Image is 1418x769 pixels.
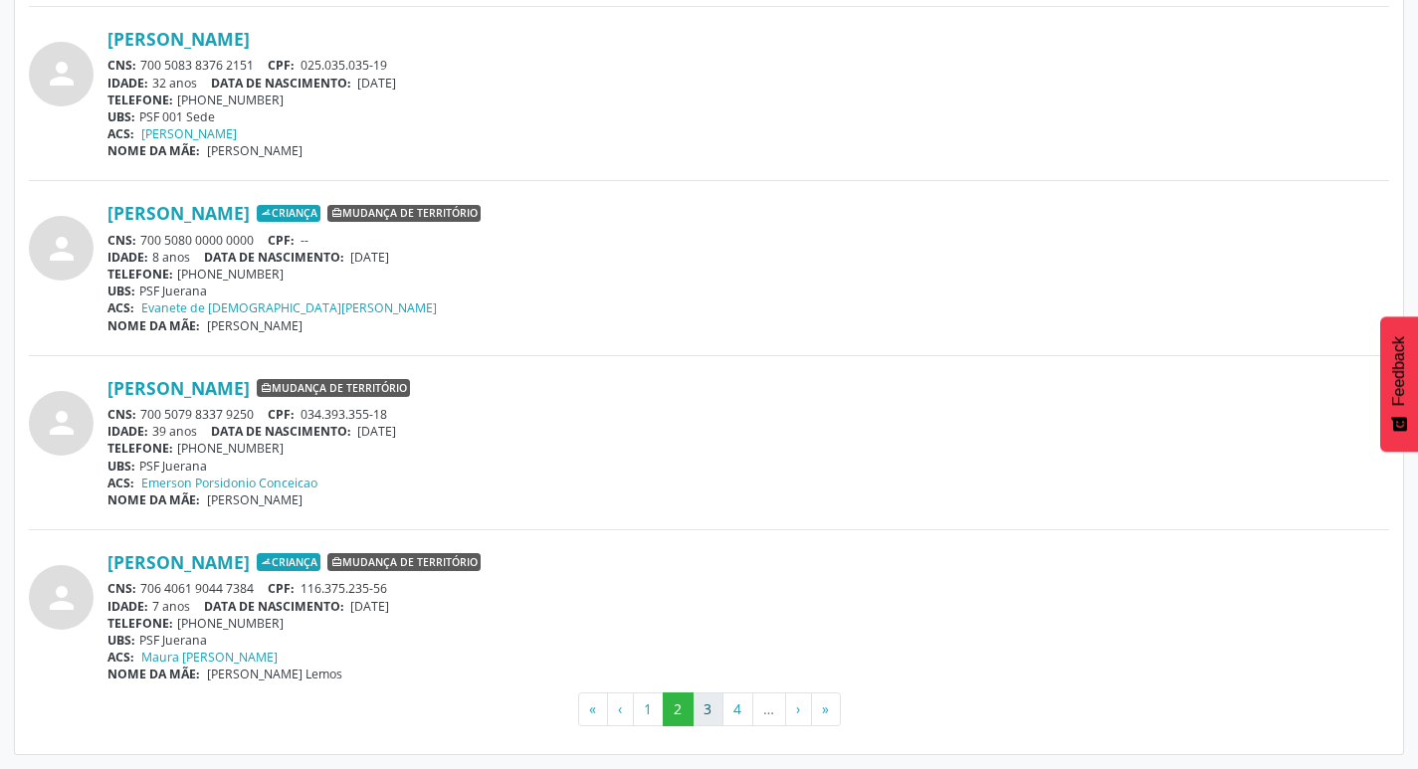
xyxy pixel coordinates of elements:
span: TELEFONE: [107,92,173,108]
a: [PERSON_NAME] [107,28,250,50]
i: person [44,580,80,616]
div: [PHONE_NUMBER] [107,92,1389,108]
div: 32 anos [107,75,1389,92]
div: PSF 001 Sede [107,108,1389,125]
span: [PERSON_NAME] [207,142,303,159]
span: CPF: [268,406,295,423]
span: CNS: [107,406,136,423]
button: Go to next page [785,692,812,726]
span: 025.035.035-19 [301,57,387,74]
span: IDADE: [107,249,148,266]
span: CPF: [268,580,295,597]
span: Feedback [1390,336,1408,406]
button: Go to previous page [607,692,634,726]
span: IDADE: [107,598,148,615]
a: [PERSON_NAME] [141,125,237,142]
a: [PERSON_NAME] [107,202,250,224]
span: CNS: [107,57,136,74]
span: IDADE: [107,423,148,440]
span: [PERSON_NAME] [207,491,303,508]
div: 39 anos [107,423,1389,440]
span: NOME DA MÃE: [107,142,200,159]
span: ACS: [107,125,134,142]
span: NOME DA MÃE: [107,491,200,508]
span: CNS: [107,232,136,249]
div: PSF Juerana [107,458,1389,475]
div: PSF Juerana [107,283,1389,299]
span: NOME DA MÃE: [107,666,200,682]
span: UBS: [107,283,135,299]
span: 116.375.235-56 [301,580,387,597]
div: [PHONE_NUMBER] [107,615,1389,632]
span: Criança [257,553,320,571]
span: CPF: [268,232,295,249]
span: Mudança de território [327,553,481,571]
span: NOME DA MÃE: [107,317,200,334]
button: Go to page 1 [633,692,664,726]
div: 706 4061 9044 7384 [107,580,1389,597]
div: 7 anos [107,598,1389,615]
div: 700 5083 8376 2151 [107,57,1389,74]
span: CNS: [107,580,136,597]
a: [PERSON_NAME] [107,377,250,399]
span: 034.393.355-18 [301,406,387,423]
span: [PERSON_NAME] [207,317,303,334]
button: Go to first page [578,692,608,726]
button: Feedback - Mostrar pesquisa [1380,316,1418,452]
button: Go to page 4 [722,692,753,726]
button: Go to last page [811,692,841,726]
ul: Pagination [29,692,1389,726]
span: TELEFONE: [107,615,173,632]
button: Go to page 2 [663,692,694,726]
span: UBS: [107,458,135,475]
button: Go to page 3 [693,692,723,726]
span: Criança [257,205,320,223]
span: -- [301,232,308,249]
span: DATA DE NASCIMENTO: [204,249,344,266]
span: TELEFONE: [107,440,173,457]
a: Evanete de [DEMOGRAPHIC_DATA][PERSON_NAME] [141,299,437,316]
i: person [44,405,80,441]
span: DATA DE NASCIMENTO: [204,598,344,615]
div: [PHONE_NUMBER] [107,266,1389,283]
span: [DATE] [350,598,389,615]
span: [PERSON_NAME] Lemos [207,666,342,682]
span: [DATE] [350,249,389,266]
span: ACS: [107,649,134,666]
div: 700 5079 8337 9250 [107,406,1389,423]
span: CPF: [268,57,295,74]
span: TELEFONE: [107,266,173,283]
div: [PHONE_NUMBER] [107,440,1389,457]
div: PSF Juerana [107,632,1389,649]
i: person [44,231,80,267]
span: ACS: [107,299,134,316]
div: 700 5080 0000 0000 [107,232,1389,249]
span: [DATE] [357,75,396,92]
span: [DATE] [357,423,396,440]
span: DATA DE NASCIMENTO: [211,423,351,440]
span: UBS: [107,108,135,125]
a: [PERSON_NAME] [107,551,250,573]
a: Emerson Porsidonio Conceicao [141,475,317,491]
span: Mudança de território [257,379,410,397]
i: person [44,56,80,92]
a: Maura [PERSON_NAME] [141,649,278,666]
span: ACS: [107,475,134,491]
span: Mudança de território [327,205,481,223]
span: UBS: [107,632,135,649]
span: IDADE: [107,75,148,92]
div: 8 anos [107,249,1389,266]
span: DATA DE NASCIMENTO: [211,75,351,92]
